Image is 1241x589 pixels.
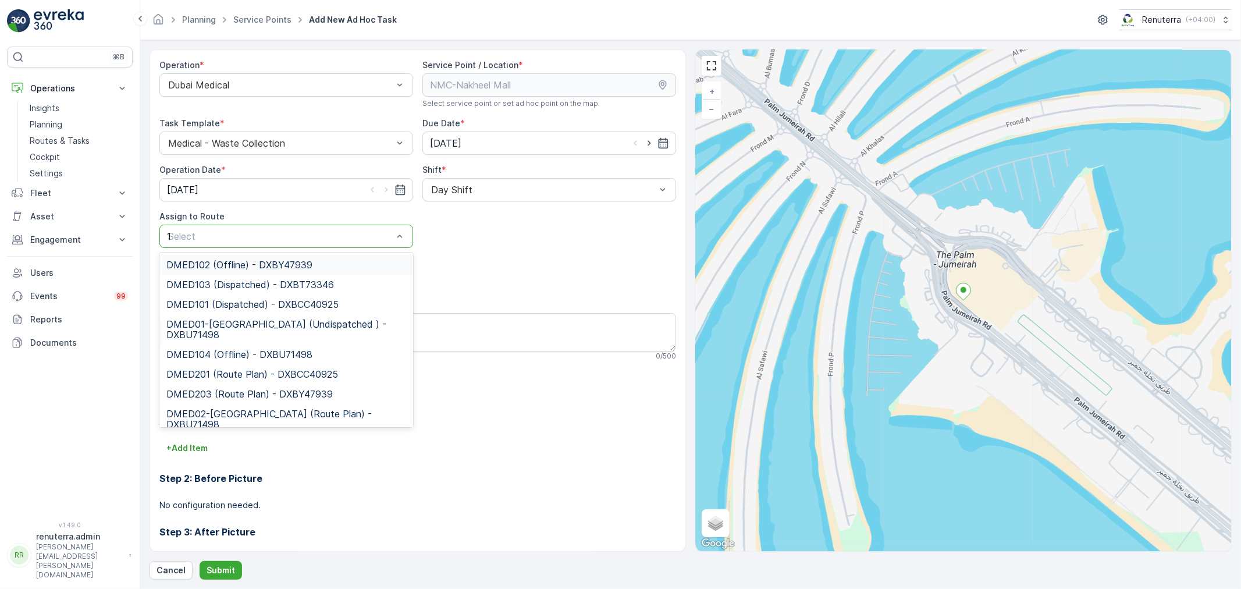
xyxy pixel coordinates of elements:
h3: Step 2: Before Picture [159,471,676,485]
label: Assign to Route [159,211,225,221]
a: Cockpit [25,149,133,165]
p: Cancel [157,565,186,576]
p: Engagement [30,234,109,246]
button: +Add Item [159,439,215,457]
span: − [709,104,715,113]
button: Fleet [7,182,133,205]
a: Planning [25,116,133,133]
a: Users [7,261,133,285]
span: DMED203 (Route Plan) - DXBY47939 [166,389,333,399]
h2: Task Template Configuration [159,379,676,397]
p: ⌘B [113,52,125,62]
span: DMED01-[GEOGRAPHIC_DATA] (Undispatched ) - DXBU71498 [166,319,406,340]
p: Documents [30,337,128,349]
span: DMED102 (Offline) - DXBY47939 [166,260,312,270]
p: 99 [116,292,126,301]
img: Screenshot_2024-07-26_at_13.33.01.png [1119,13,1137,26]
p: Select [168,229,393,243]
span: DMED201 (Route Plan) - DXBCC40925 [166,369,338,379]
a: Service Points [233,15,291,24]
p: Fleet [30,187,109,199]
h3: Step 1: Waste & Bin Type [159,411,676,425]
img: logo_light-DOdMpM7g.png [34,9,84,33]
a: Documents [7,331,133,354]
span: DMED103 (Dispatched) - DXBT73346 [166,279,334,290]
button: RRrenuterra.admin[PERSON_NAME][EMAIL_ADDRESS][PERSON_NAME][DOMAIN_NAME] [7,531,133,580]
a: Zoom In [703,83,720,100]
p: No configuration needed. [159,499,676,511]
a: View Fullscreen [703,57,720,74]
a: Zoom Out [703,100,720,118]
button: Cancel [150,561,193,580]
div: RR [10,546,29,565]
label: Operation [159,60,200,70]
label: Operation Date [159,165,221,175]
a: Reports [7,308,133,331]
button: Renuterra(+04:00) [1119,9,1232,30]
p: Insights [30,102,59,114]
p: Submit [207,565,235,576]
input: dd/mm/yyyy [159,178,413,201]
span: v 1.49.0 [7,521,133,528]
a: Layers [703,510,728,536]
span: Add New Ad Hoc Task [307,14,399,26]
span: + [709,86,714,96]
img: logo [7,9,30,33]
input: NMC-Nakheel Mall [422,73,676,97]
p: Operations [30,83,109,94]
label: Due Date [422,118,460,128]
button: Engagement [7,228,133,251]
p: Reports [30,314,128,325]
span: DMED02-[GEOGRAPHIC_DATA] (Route Plan) - DXBU71498 [166,409,406,430]
p: Planning [30,119,62,130]
img: Google [699,536,737,551]
span: Select service point or set ad hoc point on the map. [422,99,600,108]
button: Operations [7,77,133,100]
a: Routes & Tasks [25,133,133,149]
p: [PERSON_NAME][EMAIL_ADDRESS][PERSON_NAME][DOMAIN_NAME] [36,542,123,580]
p: Cockpit [30,151,60,163]
span: DMED104 (Offline) - DXBU71498 [166,349,312,360]
p: Renuterra [1142,14,1181,26]
input: dd/mm/yyyy [422,132,676,155]
a: Settings [25,165,133,182]
p: renuterra.admin [36,531,123,542]
button: Submit [200,561,242,580]
p: ( +04:00 ) [1186,15,1215,24]
p: Events [30,290,107,302]
a: Open this area in Google Maps (opens a new window) [699,536,737,551]
label: Service Point / Location [422,60,518,70]
p: Routes & Tasks [30,135,90,147]
a: Events99 [7,285,133,308]
p: Users [30,267,128,279]
p: + Add Item [166,442,208,454]
h3: Step 3: After Picture [159,525,676,539]
p: 0 / 500 [656,352,676,361]
p: Settings [30,168,63,179]
button: Asset [7,205,133,228]
p: Asset [30,211,109,222]
span: DMED101 (Dispatched) - DXBCC40925 [166,299,339,310]
label: Task Template [159,118,220,128]
a: Insights [25,100,133,116]
a: Homepage [152,17,165,27]
a: Planning [182,15,216,24]
label: Shift [422,165,442,175]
